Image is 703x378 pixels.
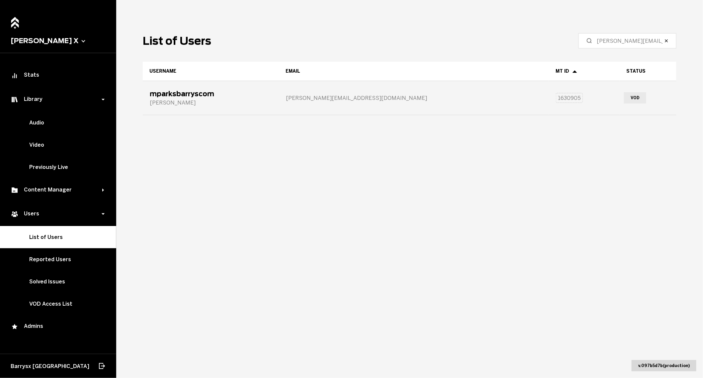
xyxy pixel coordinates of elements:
button: [PERSON_NAME] X [11,37,106,45]
th: Toggle SortBy [143,62,279,81]
h1: List of Users [143,35,211,47]
div: [PERSON_NAME] [150,100,214,106]
span: VOD [624,92,646,104]
span: 1630905 [558,95,581,101]
div: Content Manager [11,186,102,194]
button: Log out [98,359,106,373]
span: Barrysx [GEOGRAPHIC_DATA] [11,363,89,369]
input: Search [597,37,663,45]
div: v. 097b5d7b ( production ) [632,360,696,371]
div: Users [11,210,102,218]
span: [PERSON_NAME][EMAIL_ADDRESS][DOMAIN_NAME] [286,95,427,101]
div: MT ID [556,68,613,74]
a: Home [9,13,21,28]
tr: mparksbarryscom[PERSON_NAME][PERSON_NAME][EMAIL_ADDRESS][DOMAIN_NAME]1630905VOD [143,81,676,115]
div: mparksbarryscom [150,90,214,98]
div: Library [11,96,102,104]
div: Admins [11,323,106,331]
th: Toggle SortBy [279,62,549,81]
th: Status [620,62,676,81]
div: Stats [11,72,106,80]
th: Toggle SortBy [549,62,620,81]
